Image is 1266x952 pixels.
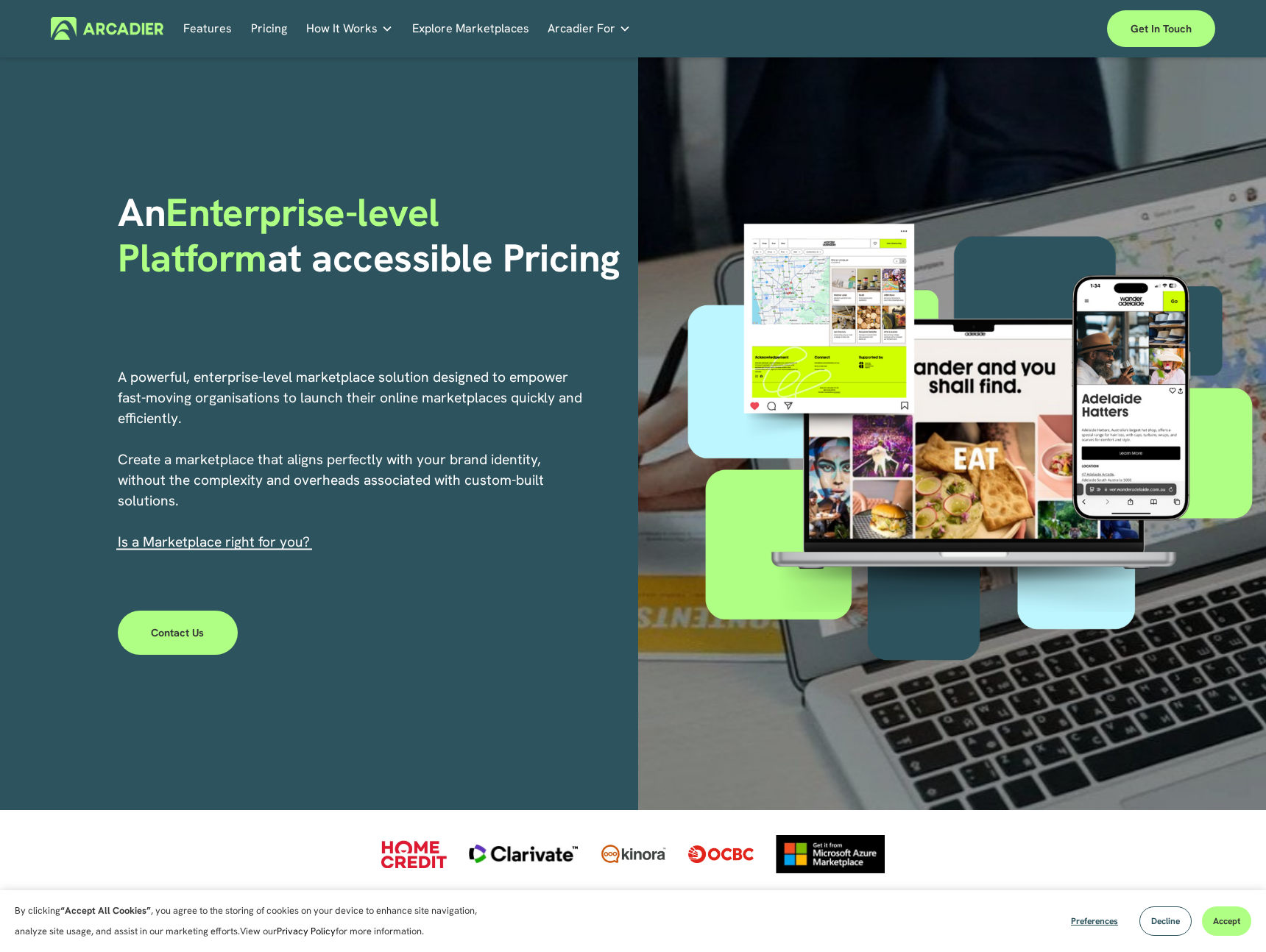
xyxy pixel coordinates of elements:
[1202,906,1251,936] button: Accept
[118,533,310,551] span: I
[118,611,238,655] a: Contact Us
[306,17,393,40] a: folder dropdown
[251,17,287,40] a: Pricing
[306,18,378,39] span: How It Works
[548,18,615,39] span: Arcadier For
[51,17,163,40] img: Arcadier
[277,925,336,937] a: Privacy Policy
[121,533,310,551] a: s a Marketplace right for you?
[1139,906,1192,936] button: Decline
[118,190,628,282] h1: An at accessible Pricing
[15,901,493,942] p: By clicking , you agree to the storing of cookies on your device to enhance site navigation, anal...
[548,17,631,40] a: folder dropdown
[412,17,529,40] a: Explore Marketplaces
[60,904,151,917] strong: “Accept All Cookies”
[1151,915,1180,927] span: Decline
[1071,915,1118,927] span: Preferences
[1060,906,1129,936] button: Preferences
[118,367,584,553] p: A powerful, enterprise-level marketplace solution designed to empower fast-moving organisations t...
[1107,10,1215,47] a: Get in touch
[1213,915,1240,927] span: Accept
[183,17,232,40] a: Features
[118,187,449,283] span: Enterprise-level Platform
